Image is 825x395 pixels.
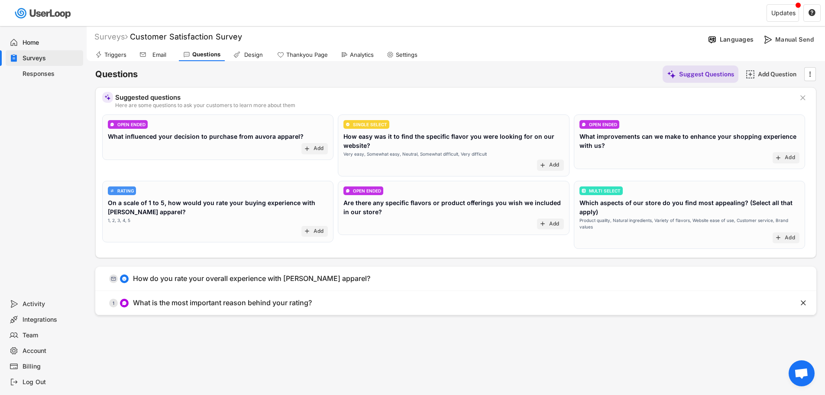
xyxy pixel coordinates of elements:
[789,360,815,386] a: Open chat
[801,298,806,307] text: 
[115,94,792,101] div: Suggested questions
[133,298,312,307] div: What is the most important reason behind your rating?
[117,122,146,127] div: OPEN ENDED
[799,94,807,102] button: 
[549,221,560,228] div: Add
[799,299,808,307] button: 
[343,151,487,157] div: Very easy, Somewhat easy, Neutral, Somewhat difficult, Very difficult
[110,189,114,193] img: AdjustIcon.svg
[108,132,304,141] div: What influenced your decision to purchase from auvora apparel?
[800,93,806,102] text: 
[23,378,80,386] div: Log Out
[304,145,311,152] button: add
[771,10,796,16] div: Updates
[539,162,546,169] button: add
[314,145,324,152] div: Add
[149,51,170,59] div: Email
[746,70,755,79] img: AddMajor.svg
[133,274,370,283] div: How do you rate your overall experience with [PERSON_NAME] apparel?
[549,162,560,169] div: Add
[579,217,799,230] div: Product quality, Natural ingredients, Variety of flavors, Website ease of use, Customer service, ...
[108,217,130,224] div: 1, 2, 3, 4, 5
[785,235,795,242] div: Add
[110,122,114,127] img: ConversationMinor.svg
[243,51,264,59] div: Design
[808,9,816,17] button: 
[396,51,417,59] div: Settings
[23,362,80,371] div: Billing
[109,301,118,305] div: 1
[192,51,220,58] div: Questions
[785,154,795,161] div: Add
[758,70,801,78] div: Add Question
[122,300,127,306] img: ConversationMinor.svg
[117,189,134,193] div: RATING
[806,68,814,81] button: 
[95,69,138,80] h6: Questions
[353,189,381,193] div: OPEN ENDED
[809,69,811,78] text: 
[775,154,782,161] button: add
[343,198,563,216] div: Are there any specific flavors or product offerings you wish we included in our store?
[346,189,350,193] img: ConversationMinor.svg
[23,347,80,355] div: Account
[353,122,387,127] div: SINGLE SELECT
[104,51,126,59] div: Triggers
[94,32,128,42] div: Surveys
[582,189,586,193] img: ListMajor.svg
[667,70,676,79] img: MagicMajor%20%28Purple%29.svg
[23,316,80,324] div: Integrations
[130,32,242,41] font: Customer Satisfaction Survey
[108,198,328,216] div: On a scale of 1 to 5, how would you rate your buying experience with [PERSON_NAME] apparel?
[286,51,328,59] div: Thankyou Page
[23,331,80,340] div: Team
[304,228,311,235] button: add
[720,36,754,43] div: Languages
[589,122,617,127] div: OPEN ENDED
[679,70,734,78] div: Suggest Questions
[23,54,80,62] div: Surveys
[708,35,717,44] img: Language%20Icon.svg
[579,198,799,216] div: Which aspects of our store do you find most appealing? (Select all that apply)
[23,300,80,308] div: Activity
[23,39,80,47] div: Home
[809,9,815,16] text: 
[539,220,546,227] button: add
[23,70,80,78] div: Responses
[115,103,792,108] div: Here are some questions to ask your customers to learn more about them
[343,132,563,150] div: How easy was it to find the specific flavor you were looking for on our website?
[13,4,74,22] img: userloop-logo-01.svg
[582,122,586,127] img: ConversationMinor.svg
[122,276,127,281] img: smiley-fill.svg
[775,36,819,43] div: Manual Send
[314,228,324,235] div: Add
[589,189,621,193] div: MULTI SELECT
[104,94,111,101] img: MagicMajor%20%28Purple%29.svg
[579,132,799,150] div: What improvements can we make to enhance your shopping experience with us?
[775,234,782,241] button: add
[350,51,374,59] div: Analytics
[346,122,350,127] img: CircleTickMinorWhite.svg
